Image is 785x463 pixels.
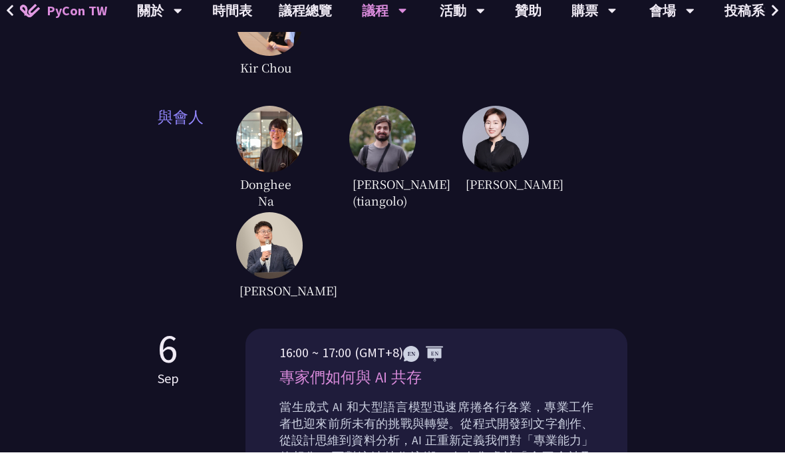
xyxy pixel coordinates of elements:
[158,379,179,399] p: Sep
[47,11,107,31] span: PyCon TW
[236,223,303,289] img: YCChen.e5e7a43.jpg
[462,116,529,183] img: TicaLin.61491bf.png
[279,377,593,400] p: 專家們如何與 AI 共存
[403,357,443,373] img: ENEN.5a408d1.svg
[349,183,409,223] span: [PERSON_NAME] (tiangolo)
[349,116,416,183] img: Sebasti%C3%A1nRam%C3%ADrez.1365658.jpeg
[236,116,303,183] img: DongheeNa.093fe47.jpeg
[236,289,296,313] span: [PERSON_NAME]
[7,5,120,38] a: PyCon TW
[462,183,522,206] span: [PERSON_NAME]
[236,183,296,223] span: Donghee Na
[158,339,179,379] p: 6
[279,353,593,373] p: 16:00 ~ 17:00 (GMT+8)
[20,15,40,28] img: Home icon of PyCon TW 2025
[236,67,296,90] span: Kir Chou
[158,116,236,313] span: 與會人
